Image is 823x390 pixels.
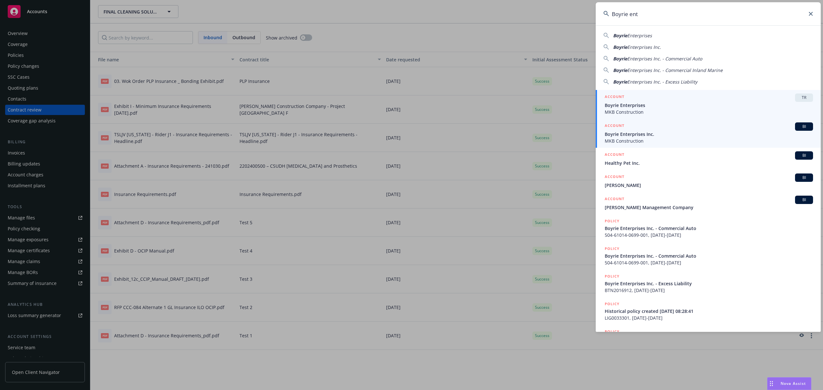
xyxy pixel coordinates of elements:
[781,381,806,386] span: Nova Assist
[605,280,813,287] span: Boyrie Enterprises Inc. - Excess Liability
[605,109,813,115] span: MKB Construction
[596,297,821,325] a: POLICYHistorical policy created [DATE] 08:28:41LIG0033301, [DATE]-[DATE]
[605,173,624,181] h5: ACCOUNT
[605,245,620,252] h5: POLICY
[605,301,620,307] h5: POLICY
[596,148,821,170] a: ACCOUNTBIHealthy Pet Inc.
[605,93,624,101] h5: ACCOUNT
[613,79,627,85] span: Boyrie
[596,119,821,148] a: ACCOUNTBIBoyrie Enterprises Inc.MKB Construction
[798,124,810,129] span: BI
[596,90,821,119] a: ACCOUNTTRBoyrie EnterprisesMKB Construction
[596,2,821,25] input: Search...
[605,259,813,266] span: 504-61014-0699-001, [DATE]-[DATE]
[605,308,813,315] span: Historical policy created [DATE] 08:28:41
[605,218,620,224] h5: POLICY
[613,56,627,62] span: Boyrie
[627,67,723,73] span: Enterprises Inc. - Commercial Inland Marine
[605,204,813,211] span: [PERSON_NAME] Management Company
[596,242,821,270] a: POLICYBoyrie Enterprises Inc. - Commercial Auto504-61014-0699-001, [DATE]-[DATE]
[605,315,813,321] span: LIG0033301, [DATE]-[DATE]
[627,44,661,50] span: Enterprises Inc.
[627,32,652,39] span: Enterprises
[627,79,697,85] span: Enterprises Inc. - Excess Liability
[605,182,813,189] span: [PERSON_NAME]
[605,225,813,232] span: Boyrie Enterprises Inc. - Commercial Auto
[605,287,813,294] span: BTN2016912, [DATE]-[DATE]
[613,44,627,50] span: Boyrie
[605,273,620,279] h5: POLICY
[596,192,821,214] a: ACCOUNTBI[PERSON_NAME] Management Company
[596,214,821,242] a: POLICYBoyrie Enterprises Inc. - Commercial Auto504-61014-0699-001, [DATE]-[DATE]
[798,153,810,158] span: BI
[605,137,813,144] span: MKB Construction
[605,328,620,335] h5: POLICY
[627,56,702,62] span: Enterprises Inc. - Commercial Auto
[596,325,821,352] a: POLICY
[605,232,813,238] span: 504-61014-0699-001, [DATE]-[DATE]
[605,253,813,259] span: Boyrie Enterprises Inc. - Commercial Auto
[798,95,810,101] span: TR
[605,151,624,159] h5: ACCOUNT
[798,197,810,203] span: BI
[798,175,810,181] span: BI
[613,32,627,39] span: Boyrie
[605,160,813,166] span: Healthy Pet Inc.
[605,131,813,137] span: Boyrie Enterprises Inc.
[605,102,813,109] span: Boyrie Enterprises
[613,67,627,73] span: Boyrie
[767,377,775,390] div: Drag to move
[767,377,811,390] button: Nova Assist
[596,270,821,297] a: POLICYBoyrie Enterprises Inc. - Excess LiabilityBTN2016912, [DATE]-[DATE]
[605,122,624,130] h5: ACCOUNT
[605,196,624,203] h5: ACCOUNT
[596,170,821,192] a: ACCOUNTBI[PERSON_NAME]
